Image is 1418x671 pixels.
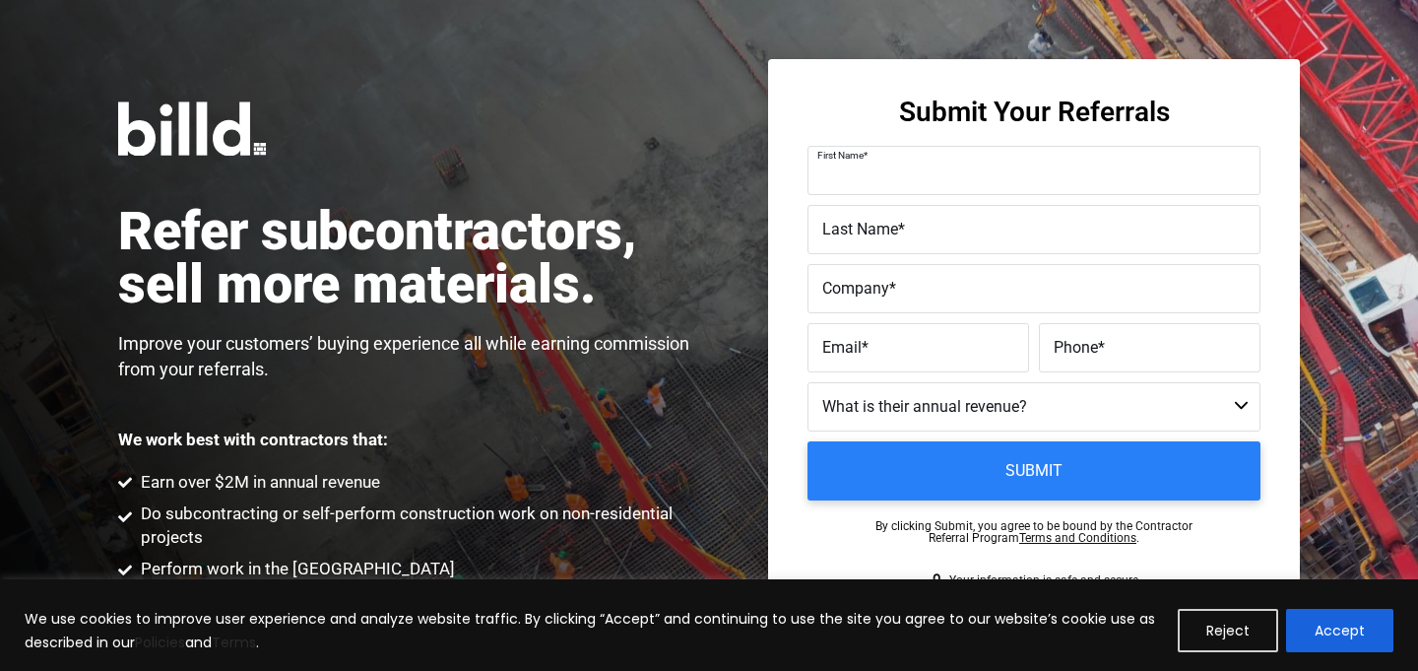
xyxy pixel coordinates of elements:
span: Email [822,338,862,357]
a: Terms [212,633,256,652]
button: Accept [1286,609,1393,652]
span: Phone [1054,338,1098,357]
span: Do subcontracting or self-perform construction work on non-residential projects [136,503,710,550]
a: Terms and Conditions [1019,531,1136,545]
span: First Name [817,150,864,161]
span: Company [822,279,889,298]
h1: Refer subcontractors, sell more materials. [118,205,709,311]
span: Your information is safe and secure [944,573,1138,587]
a: Policies [135,633,185,652]
h3: Submit Your Referrals [899,99,1170,126]
p: By clicking Submit, you agree to be bound by the Contractor Referral Program . [875,520,1192,544]
span: Earn over $2M in annual revenue [136,471,380,495]
button: Reject [1178,609,1278,652]
p: Improve your customers’ buying experience all while earning commission from your referrals. [118,331,709,382]
span: Last Name [822,220,898,238]
p: We use cookies to improve user experience and analyze website traffic. By clicking “Accept” and c... [25,607,1163,654]
span: Perform work in the [GEOGRAPHIC_DATA] [136,558,455,581]
input: Submit [807,441,1260,501]
p: We work best with contractors that: [118,432,388,448]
